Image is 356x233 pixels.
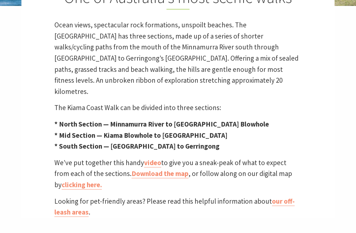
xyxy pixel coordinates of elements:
a: video [144,158,161,167]
p: We’ve put together this handy to give you a sneak-peak of what to expect from each of the section... [54,157,302,190]
p: The Kiama Coast Walk can be divided into three sections: [54,102,302,113]
p: Looking for pet-friendly areas? Please read this helpful information about . [54,196,302,218]
p: Ocean views, spectacular rock formations, unspoilt beaches. The [GEOGRAPHIC_DATA] has three secti... [54,19,302,97]
a: Download the map [132,169,189,178]
strong: * Mid Section — Kiama Blowhole to [GEOGRAPHIC_DATA] [54,131,227,140]
strong: * South Section — [GEOGRAPHIC_DATA] to Gerringong [54,142,220,151]
strong: * North Section — Minnamurra River to [GEOGRAPHIC_DATA] Blowhole [54,120,269,129]
a: clicking here. [62,180,102,189]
